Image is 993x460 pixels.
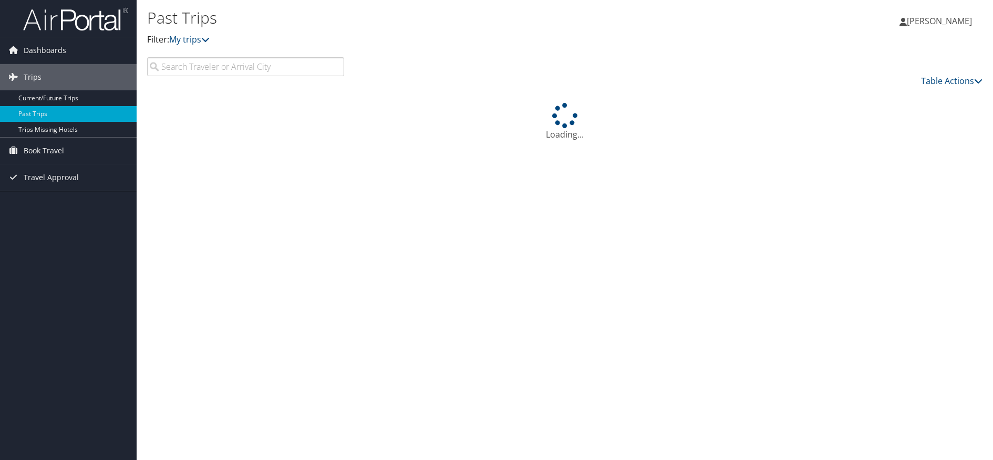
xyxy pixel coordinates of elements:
div: Loading... [147,103,982,141]
a: Table Actions [921,75,982,87]
a: My trips [169,34,210,45]
input: Search Traveler or Arrival City [147,57,344,76]
img: airportal-logo.png [23,7,128,32]
p: Filter: [147,33,704,47]
span: [PERSON_NAME] [907,15,972,27]
span: Travel Approval [24,164,79,191]
a: [PERSON_NAME] [899,5,982,37]
h1: Past Trips [147,7,704,29]
span: Dashboards [24,37,66,64]
span: Book Travel [24,138,64,164]
span: Trips [24,64,42,90]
